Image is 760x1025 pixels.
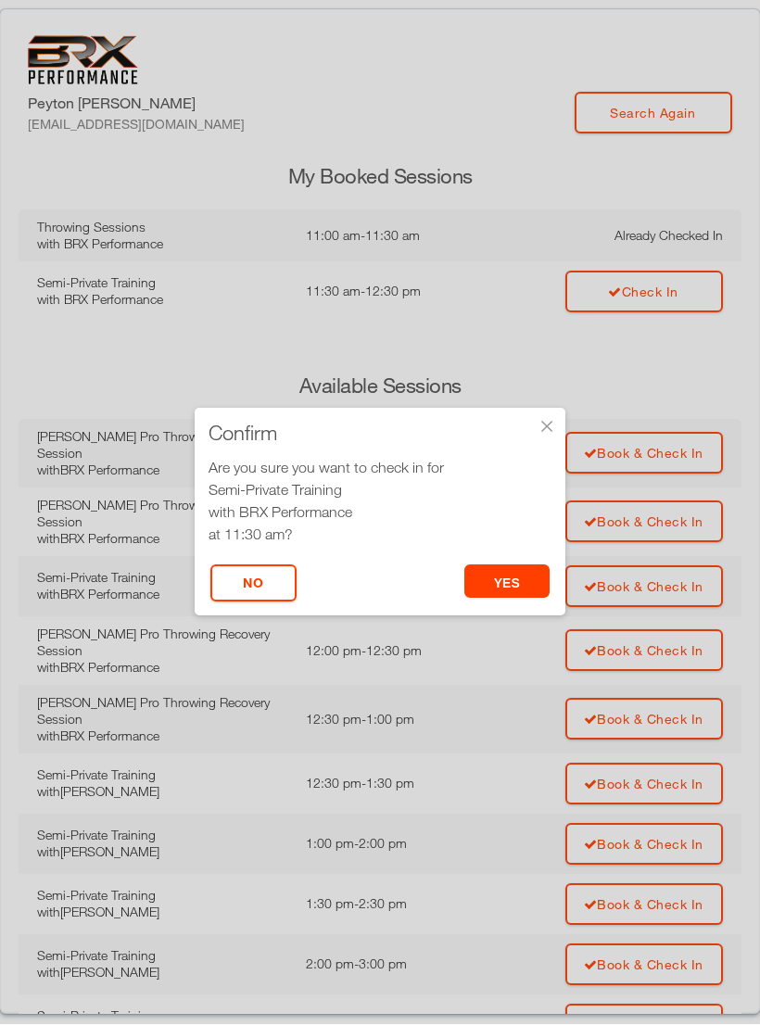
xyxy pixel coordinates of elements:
button: yes [464,565,551,599]
button: No [210,565,297,602]
div: × [538,418,556,437]
div: with BRX Performance [209,501,551,524]
span: Confirm [209,424,277,443]
div: Semi-Private Training [209,479,551,501]
div: Are you sure you want to check in for at 11:30 am? [209,457,551,546]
